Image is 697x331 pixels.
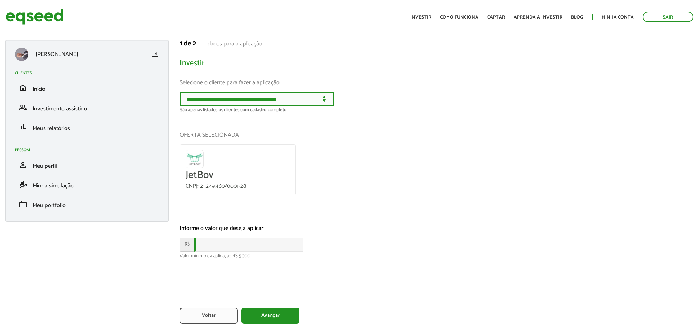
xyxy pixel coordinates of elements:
button: Avançar [241,308,299,324]
p: Selecione o cliente para fazer a aplicação [180,73,477,92]
a: Colapsar menu [151,49,159,60]
button: Voltar [180,308,238,324]
h2: Pessoal [15,148,165,152]
span: group [19,103,27,112]
div: São apenas listados os clientes com cadastro completo [180,108,477,112]
span: Início [33,84,45,94]
span: dados para a aplicação [208,39,262,49]
span: Meu perfil [33,161,57,171]
a: groupInvestimento assistido [15,103,159,112]
p: OFERTA SELECIONADA [180,126,477,144]
p: Informe o valor que deseja aplicar [180,219,477,238]
span: R$ [180,238,194,252]
span: Investimento assistido [33,104,87,114]
a: Sair [643,12,693,22]
a: Investir [410,15,431,20]
a: personMeu perfil [15,161,159,169]
span: home [19,84,27,92]
strong: 1 de 2 [180,38,196,49]
a: Aprenda a investir [514,15,562,20]
a: Blog [571,15,583,20]
li: Meu perfil [9,155,165,175]
a: Captar [487,15,505,20]
a: Minha conta [602,15,634,20]
p: [PERSON_NAME] [36,51,78,58]
a: financeMeus relatórios [15,123,159,132]
h2: Clientes [15,71,165,75]
span: work [19,200,27,209]
a: Como funciona [440,15,478,20]
a: homeInício [15,84,159,92]
img: logo_jetbov.jpg [186,150,204,168]
li: Minha simulação [9,175,165,194]
span: left_panel_close [151,49,159,58]
span: finance [19,123,27,132]
li: Meu portfólio [9,194,165,214]
h5: JetBov [186,170,290,181]
span: finance_mode [19,180,27,189]
span: Meu portfólio [33,201,66,210]
h2: Investir [180,59,477,68]
small: CNPJ: 21.249.460/0001-28 [186,181,246,191]
div: Valor mínimo da aplicação R$ 5.000 [180,254,477,258]
li: Meus relatórios [9,117,165,137]
a: finance_modeMinha simulação [15,180,159,189]
a: workMeu portfólio [15,200,159,209]
span: Meus relatórios [33,124,70,133]
span: Minha simulação [33,181,74,191]
img: EqSeed [5,7,64,27]
li: Início [9,78,165,98]
li: Investimento assistido [9,98,165,117]
span: person [19,161,27,169]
